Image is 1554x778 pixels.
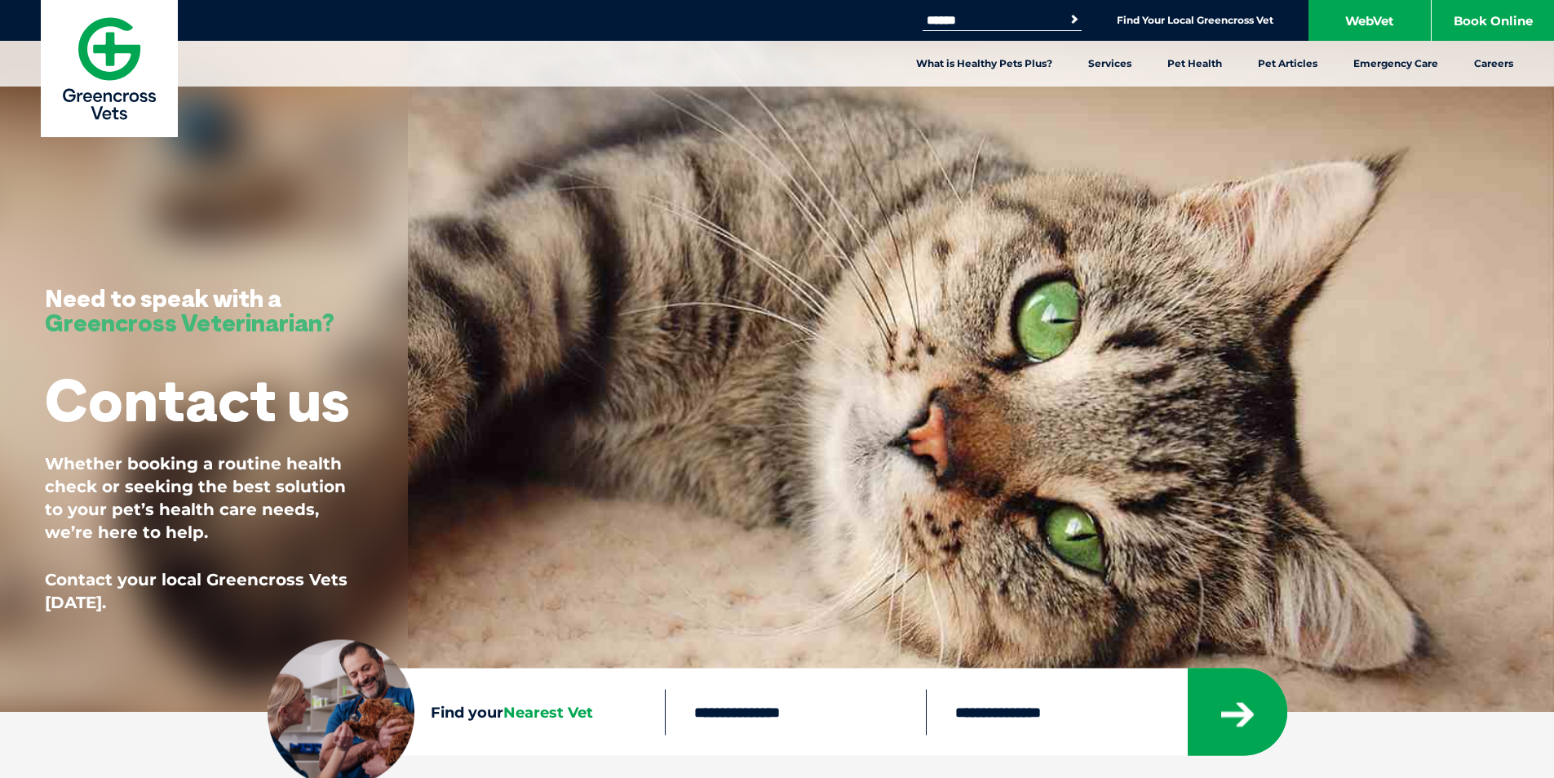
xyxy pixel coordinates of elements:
h3: Need to speak with a [45,286,334,335]
a: What is Healthy Pets Plus? [898,41,1070,87]
button: Search [1066,11,1082,28]
span: Nearest Vet [503,703,593,721]
a: Emergency Care [1335,41,1456,87]
a: Careers [1456,41,1531,87]
span: Greencross Veterinarian? [45,307,334,338]
p: Whether booking a routine health check or seeking the best solution to your pet’s health care nee... [45,452,363,544]
h1: Contact us [45,367,349,432]
p: Contact your local Greencross Vets [DATE]. [45,568,363,614]
a: Pet Articles [1240,41,1335,87]
a: Services [1070,41,1149,87]
a: Find Your Local Greencross Vet [1117,14,1273,27]
a: Pet Health [1149,41,1240,87]
h4: Find your [431,705,666,719]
